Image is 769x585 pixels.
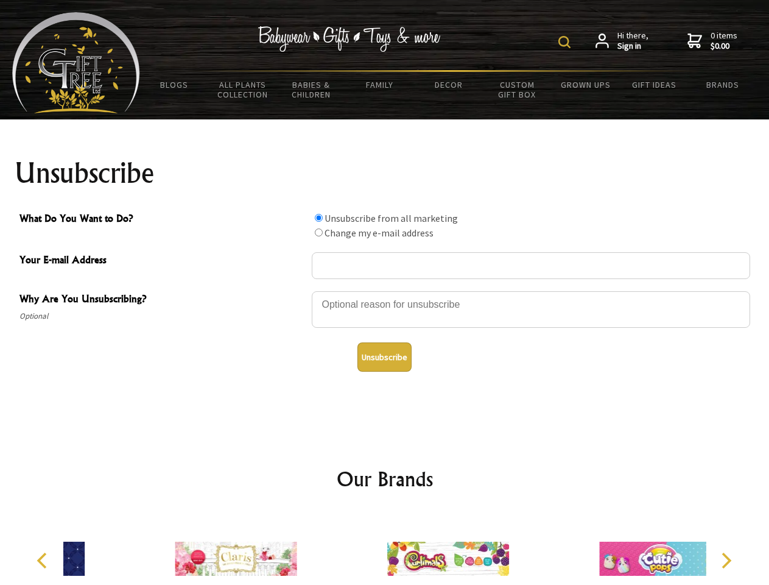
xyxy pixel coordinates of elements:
[617,41,648,52] strong: Sign in
[711,30,737,52] span: 0 items
[620,72,689,97] a: Gift Ideas
[689,72,757,97] a: Brands
[209,72,278,107] a: All Plants Collection
[277,72,346,107] a: Babies & Children
[15,158,755,188] h1: Unsubscribe
[19,309,306,324] span: Optional
[258,26,441,52] img: Babywear - Gifts - Toys & more
[140,72,209,97] a: BLOGS
[558,36,571,48] img: product search
[312,252,750,279] input: Your E-mail Address
[483,72,552,107] a: Custom Gift Box
[711,41,737,52] strong: $0.00
[551,72,620,97] a: Grown Ups
[19,211,306,229] span: What Do You Want to Do?
[617,30,648,52] span: Hi there,
[315,229,323,236] input: What Do You Want to Do?
[346,72,415,97] a: Family
[315,214,323,222] input: What Do You Want to Do?
[12,12,140,113] img: Babyware - Gifts - Toys and more...
[24,464,745,494] h2: Our Brands
[325,227,434,239] label: Change my e-mail address
[19,291,306,309] span: Why Are You Unsubscribing?
[357,342,412,372] button: Unsubscribe
[30,547,57,574] button: Previous
[19,252,306,270] span: Your E-mail Address
[414,72,483,97] a: Decor
[687,30,737,52] a: 0 items$0.00
[325,212,458,224] label: Unsubscribe from all marketing
[312,291,750,328] textarea: Why Are You Unsubscribing?
[595,30,648,52] a: Hi there,Sign in
[712,547,739,574] button: Next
